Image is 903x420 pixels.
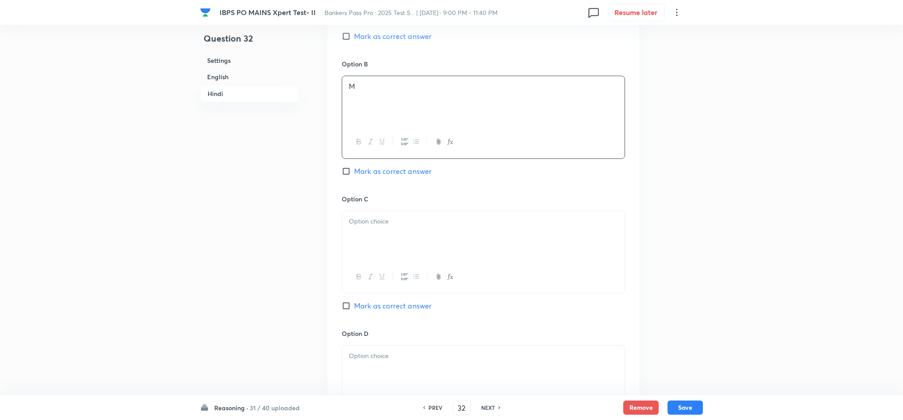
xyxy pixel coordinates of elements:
span: Mark as correct answer [354,301,432,311]
a: Company Logo [200,7,212,18]
button: Remove [623,401,659,415]
h6: Option B [342,59,625,69]
p: M [349,81,618,92]
h4: Question 32 [200,32,299,52]
h6: 31 / 40 uploaded [250,403,300,412]
h6: NEXT [481,404,495,412]
span: Bankers Pass Pro : 2025 Test S... | [DATE] · 9:00 PM - 11:40 PM [324,8,498,17]
h6: English [200,69,299,85]
span: IBPS PO MAINS Xpert Test- II [220,8,316,17]
span: Mark as correct answer [354,31,432,42]
h6: Hindi [200,85,299,102]
h6: Reasoning · [214,403,248,412]
h6: Option C [342,194,625,204]
button: Save [668,401,703,415]
h6: Option D [342,329,625,338]
span: Mark as correct answer [354,166,432,177]
img: Company Logo [200,7,211,18]
button: Resume later [608,4,664,21]
h6: PREV [428,404,442,412]
h6: Settings [200,52,299,69]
